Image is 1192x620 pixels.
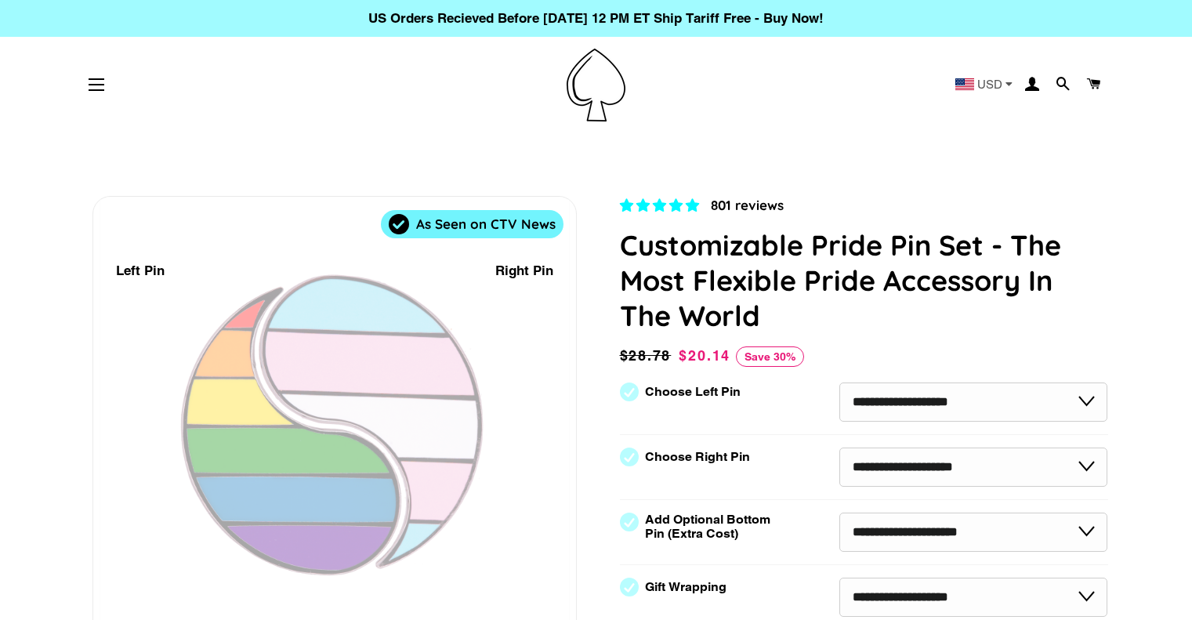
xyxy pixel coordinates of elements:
span: Save 30% [736,346,804,367]
span: 801 reviews [711,197,784,213]
label: Gift Wrapping [645,580,726,594]
span: $20.14 [679,347,730,364]
div: Right Pin [495,260,553,281]
label: Add Optional Bottom Pin (Extra Cost) [645,513,777,541]
span: USD [977,78,1002,90]
label: Choose Left Pin [645,385,741,399]
span: $28.78 [620,345,676,367]
h1: Customizable Pride Pin Set - The Most Flexible Pride Accessory In The World [620,227,1108,333]
img: Pin-Ace [567,49,625,121]
span: 4.83 stars [620,198,703,213]
label: Choose Right Pin [645,450,750,464]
